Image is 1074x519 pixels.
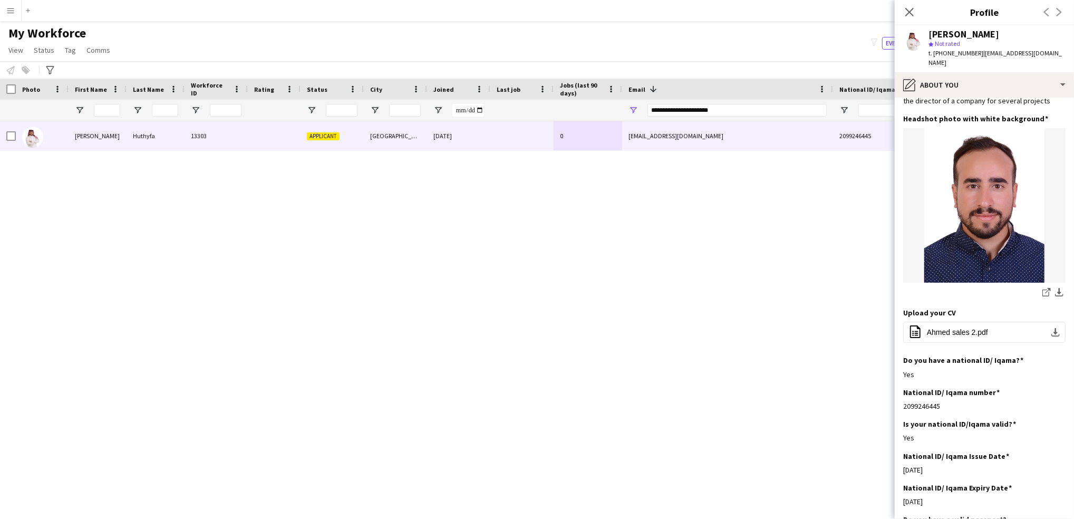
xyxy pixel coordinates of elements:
[34,45,54,55] span: Status
[647,104,827,117] input: Email Filter Input
[895,72,1074,98] div: About you
[839,132,871,140] span: 2099246445
[364,121,427,150] div: [GEOGRAPHIC_DATA]
[903,401,1066,411] div: 2099246445
[928,49,983,57] span: t. [PHONE_NUMBER]
[152,104,178,117] input: Last Name Filter Input
[94,104,120,117] input: First Name Filter Input
[903,355,1023,365] h3: Do you have a national ID/ Iqama?
[86,45,110,55] span: Comms
[133,85,164,93] span: Last Name
[307,132,340,140] span: Applicant
[22,127,43,148] img: Ahmed Huthyfa
[254,85,274,93] span: Rating
[133,105,142,115] button: Open Filter Menu
[389,104,421,117] input: City Filter Input
[903,388,1000,397] h3: National ID/ Iqama number
[839,105,849,115] button: Open Filter Menu
[882,37,935,50] button: Everyone8,118
[452,104,484,117] input: Joined Filter Input
[903,128,1066,283] img: 44062.jpeg
[427,121,490,150] div: [DATE]
[185,121,248,150] div: 13303
[326,104,357,117] input: Status Filter Input
[903,322,1066,343] button: Ahmed sales 2.pdf
[4,43,27,57] a: View
[858,104,932,117] input: National ID/ Iqama number Filter Input
[622,121,833,150] div: [EMAIL_ADDRESS][DOMAIN_NAME]
[497,85,520,93] span: Last job
[22,85,40,93] span: Photo
[554,121,622,150] div: 0
[560,81,603,97] span: Jobs (last 90 days)
[370,85,382,93] span: City
[75,105,84,115] button: Open Filter Menu
[935,40,960,47] span: Not rated
[69,121,127,150] div: [PERSON_NAME]
[8,45,23,55] span: View
[927,328,988,337] span: Ahmed sales 2.pdf
[903,465,1066,475] div: [DATE]
[30,43,59,57] a: Status
[903,497,1066,506] div: [DATE]
[895,5,1074,19] h3: Profile
[903,114,1048,123] h3: Headshot photo with white background
[210,104,241,117] input: Workforce ID Filter Input
[127,121,185,150] div: Huthyfa
[903,308,956,318] h3: Upload your CV
[903,483,1012,493] h3: National ID/ Iqama Expiry Date
[44,64,56,76] app-action-btn: Advanced filters
[903,451,1009,461] h3: National ID/ Iqama Issue Date
[903,370,1066,379] div: Yes
[61,43,80,57] a: Tag
[903,433,1066,443] div: Yes
[82,43,114,57] a: Comms
[191,81,229,97] span: Workforce ID
[628,105,638,115] button: Open Filter Menu
[65,45,76,55] span: Tag
[8,25,86,41] span: My Workforce
[307,85,327,93] span: Status
[839,85,919,93] span: National ID/ Iqama number
[928,30,999,39] div: [PERSON_NAME]
[191,105,200,115] button: Open Filter Menu
[928,49,1062,66] span: | [EMAIL_ADDRESS][DOMAIN_NAME]
[307,105,316,115] button: Open Filter Menu
[433,105,443,115] button: Open Filter Menu
[903,419,1016,429] h3: Is your national ID/Iqama valid?
[75,85,107,93] span: First Name
[628,85,645,93] span: Email
[433,85,454,93] span: Joined
[370,105,380,115] button: Open Filter Menu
